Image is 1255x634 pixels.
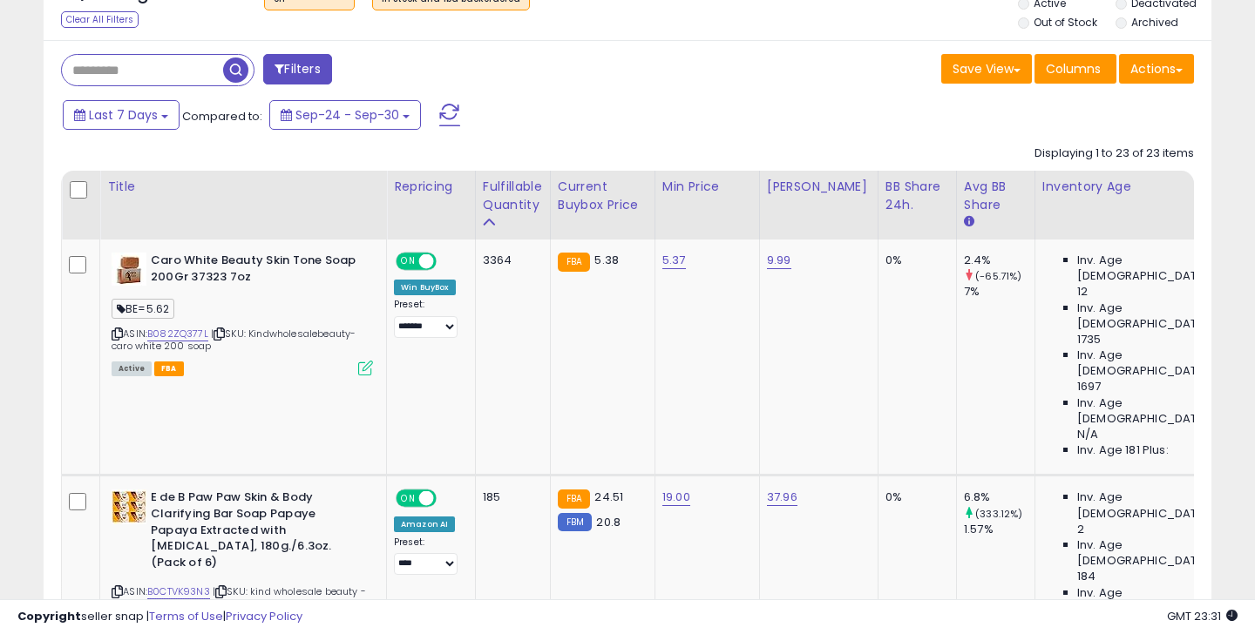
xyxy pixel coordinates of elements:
[483,489,537,505] div: 185
[107,178,379,196] div: Title
[941,54,1032,84] button: Save View
[17,609,302,625] div: seller snap | |
[1077,522,1084,537] span: 2
[964,284,1035,300] div: 7%
[17,608,81,624] strong: Copyright
[89,106,158,124] span: Last 7 Days
[1167,608,1238,624] span: 2025-10-8 23:31 GMT
[964,178,1028,214] div: Avg BB Share
[1046,60,1101,78] span: Columns
[434,254,462,269] span: OFF
[112,253,146,286] img: 41iifNkd4pL._SL40_.jpg
[394,536,462,576] div: Preset:
[662,252,686,269] a: 5.37
[558,178,648,214] div: Current Buybox Price
[63,100,180,130] button: Last 7 Days
[112,489,146,524] img: 51WBX2N+ugL._SL40_.jpg
[1077,395,1237,427] span: Inv. Age [DEMOGRAPHIC_DATA]-180:
[1131,15,1178,30] label: Archived
[975,269,1021,283] small: (-65.71%)
[263,54,331,84] button: Filters
[558,489,590,509] small: FBA
[151,489,363,575] b: E de B Paw Paw Skin & Body Clarifying Bar Soap Papaye Papaya Extracted with [MEDICAL_DATA], 180g....
[964,253,1035,268] div: 2.4%
[1077,379,1102,395] span: 1697
[1077,442,1169,458] span: Inv. Age 181 Plus:
[1077,347,1237,379] span: Inv. Age [DEMOGRAPHIC_DATA]:
[397,254,419,269] span: ON
[596,514,621,530] span: 20.8
[594,252,619,268] span: 5.38
[151,253,363,289] b: Caro White Beauty Skin Tone Soap 200Gr 37323 7oz
[269,100,421,130] button: Sep-24 - Sep-30
[885,489,943,505] div: 0%
[767,178,871,196] div: [PERSON_NAME]
[964,522,1035,537] div: 1.57%
[767,252,791,269] a: 9.99
[558,513,592,531] small: FBM
[1077,427,1098,442] span: N/A
[112,299,174,319] span: BE=5.62
[975,507,1022,521] small: (333.12%)
[1035,54,1116,84] button: Columns
[112,361,152,376] span: All listings currently available for purchase on Amazon
[1077,537,1237,569] span: Inv. Age [DEMOGRAPHIC_DATA]:
[147,327,208,341] a: B082ZQ377L
[1077,253,1237,284] span: Inv. Age [DEMOGRAPHIC_DATA]:
[295,106,399,124] span: Sep-24 - Sep-30
[1077,332,1102,347] span: 1735
[885,178,949,214] div: BB Share 24h.
[964,214,974,230] small: Avg BB Share.
[434,491,462,506] span: OFF
[394,280,456,295] div: Win BuyBox
[394,516,455,532] div: Amazon AI
[1119,54,1194,84] button: Actions
[594,489,623,505] span: 24.51
[226,608,302,624] a: Privacy Policy
[154,361,184,376] span: FBA
[1077,300,1237,332] span: Inv. Age [DEMOGRAPHIC_DATA]:
[394,178,468,196] div: Repricing
[112,253,373,374] div: ASIN:
[1077,284,1088,300] span: 12
[483,178,543,214] div: Fulfillable Quantity
[1077,489,1237,521] span: Inv. Age [DEMOGRAPHIC_DATA]:
[483,253,537,268] div: 3364
[662,178,752,196] div: Min Price
[558,253,590,272] small: FBA
[885,253,943,268] div: 0%
[61,11,139,28] div: Clear All Filters
[1042,178,1243,196] div: Inventory Age
[1035,145,1194,162] div: Displaying 1 to 23 of 23 items
[182,108,262,125] span: Compared to:
[662,489,690,506] a: 19.00
[1077,569,1096,584] span: 184
[397,491,419,506] span: ON
[112,327,356,353] span: | SKU: Kindwholesalebeauty-caro white 200 soap
[149,608,223,624] a: Terms of Use
[964,489,1035,505] div: 6.8%
[1034,15,1097,30] label: Out of Stock
[767,489,797,506] a: 37.96
[394,299,462,338] div: Preset:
